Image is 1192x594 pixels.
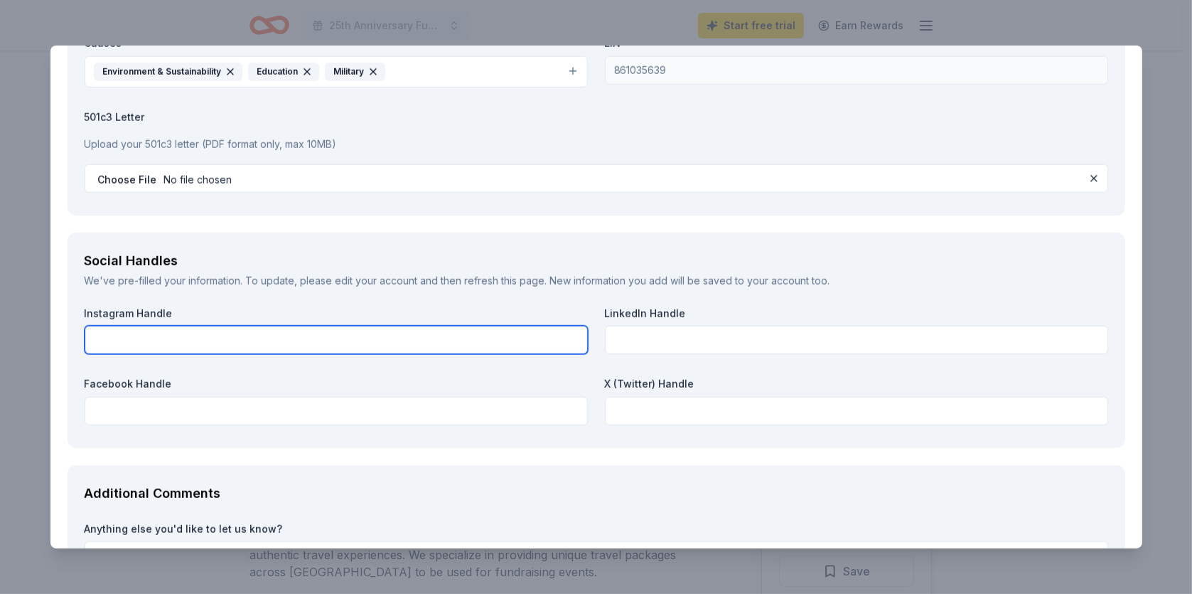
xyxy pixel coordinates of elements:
label: Anything else you'd like to let us know? [85,522,1108,536]
div: Additional Comments [85,482,1108,505]
div: Education [248,63,319,81]
div: We've pre-filled your information. To update, please and then refresh this page. New information ... [85,272,1108,290]
label: Instagram Handle [85,307,588,321]
div: Military [325,63,385,81]
p: Upload your 501c3 letter (PDF format only, max 10MB) [85,136,1108,153]
label: X (Twitter) Handle [605,377,1108,391]
div: Environment & Sustainability [94,63,242,81]
label: Facebook Handle [85,377,588,391]
button: Environment & SustainabilityEducationMilitary [85,56,588,87]
div: Social Handles [85,250,1108,272]
label: 501c3 Letter [85,110,1108,124]
label: LinkedIn Handle [605,307,1108,321]
a: edit your account [335,275,418,287]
